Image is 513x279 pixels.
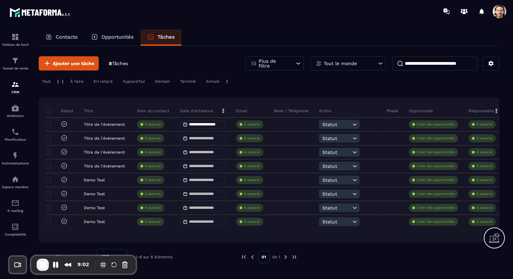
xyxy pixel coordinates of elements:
[409,108,433,114] p: Opportunité
[11,104,19,112] img: automations
[258,251,270,263] p: 01
[2,218,29,241] a: accountantaccountantComptabilité
[417,205,455,210] p: Créer des opportunités
[2,43,29,46] p: Tableau de bord
[226,79,228,84] p: |
[2,161,29,165] p: Automatisations
[476,122,492,127] p: À associe
[84,192,105,196] p: Demo Test
[11,57,19,65] img: formation
[417,164,455,168] p: Créer des opportunités
[84,150,125,155] p: Titre de l'événement
[322,191,351,197] span: Statut
[417,219,455,224] p: Créer des opportunités
[244,219,260,224] p: À associe
[84,108,93,114] p: Titre
[177,77,199,85] div: Terminé
[2,194,29,218] a: emailemailE-mailing
[476,178,492,182] p: À associe
[387,108,398,114] p: Phase
[11,128,19,136] img: scheduler
[136,255,173,259] p: 1-8 sur 8 éléments
[56,255,93,259] p: Éléments par page
[112,253,118,261] input: Search for option
[145,150,161,155] p: À associe
[9,6,71,18] img: logo
[99,253,112,261] span: 100
[39,77,54,85] div: Tout
[244,122,260,127] p: À associe
[84,178,105,182] p: Demo Test
[140,29,182,46] a: Tâches
[84,122,125,127] p: Titre de l'événement
[145,178,161,182] p: À associe
[244,136,260,141] p: À associe
[283,254,289,260] img: next
[57,79,59,84] p: |
[2,233,29,236] p: Comptabilité
[2,66,29,70] p: Tunnel de vente
[476,205,492,210] p: À associe
[67,77,87,85] div: À faire
[244,192,260,196] p: À associe
[322,219,351,224] span: Statut
[145,136,161,141] p: À associe
[2,185,29,189] p: Espace membre
[11,33,19,41] img: formation
[53,60,94,67] span: Ajouter une tâche
[145,219,161,224] p: À associe
[291,254,297,260] img: next
[11,223,19,231] img: accountant
[101,34,134,40] p: Opportunités
[137,108,169,114] p: Nom du contact
[39,29,84,46] a: Contacts
[2,123,29,146] a: schedulerschedulerPlanificateur
[11,199,19,207] img: email
[97,249,127,265] div: Search for option
[145,164,161,168] p: À associe
[84,205,105,210] p: Demo Test
[417,136,455,141] p: Créer des opportunités
[2,170,29,194] a: automationsautomationsEspace membre
[2,114,29,118] p: Webinaire
[2,90,29,94] p: CRM
[476,192,492,196] p: À associe
[244,178,260,182] p: À associe
[2,138,29,141] p: Planificateur
[109,60,128,67] p: 8
[241,254,247,260] img: prev
[145,205,161,210] p: À associe
[157,34,175,40] p: Tâches
[2,52,29,75] a: formationformationTunnel de vente
[203,77,223,85] div: Annulé
[145,192,161,196] p: À associe
[324,61,357,66] p: Tout le monde
[322,150,351,155] span: Statut
[249,254,255,260] img: prev
[84,136,125,141] p: Titre de l'événement
[2,99,29,123] a: automationsautomationsWebinaire
[236,108,247,114] p: Email
[180,108,213,114] p: Date d’échéance
[11,152,19,160] img: automations
[322,205,351,211] span: Statut
[11,175,19,183] img: automations
[476,136,492,141] p: À associe
[322,177,351,183] span: Statut
[2,28,29,52] a: formationformationTableau de bord
[244,205,260,210] p: À associe
[417,178,455,182] p: Créer des opportunités
[145,122,161,127] p: À associe
[476,150,492,155] p: À associe
[11,80,19,88] img: formation
[322,163,351,169] span: Statut
[84,219,105,224] p: Demo Test
[476,219,492,224] p: À associe
[417,192,455,196] p: Créer des opportunités
[417,122,455,127] p: Créer des opportunités
[319,108,331,114] p: Action
[152,77,173,85] div: Demain
[244,150,260,155] p: À associe
[90,77,116,85] div: En retard
[56,34,78,40] p: Contacts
